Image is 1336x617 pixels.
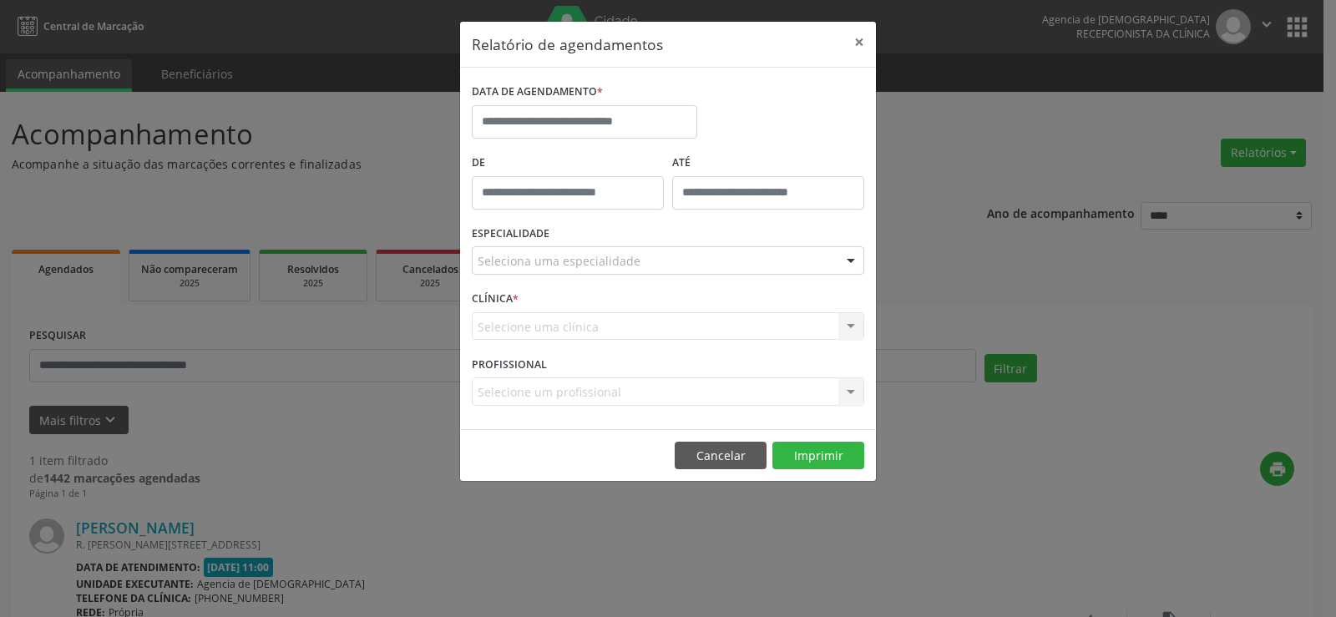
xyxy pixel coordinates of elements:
button: Cancelar [675,442,767,470]
button: Close [843,22,876,63]
label: De [472,150,664,176]
span: Seleciona uma especialidade [478,252,640,270]
label: ESPECIALIDADE [472,221,549,247]
label: CLÍNICA [472,286,519,312]
label: ATÉ [672,150,864,176]
h5: Relatório de agendamentos [472,33,663,55]
button: Imprimir [772,442,864,470]
label: PROFISSIONAL [472,351,547,377]
label: DATA DE AGENDAMENTO [472,79,603,105]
